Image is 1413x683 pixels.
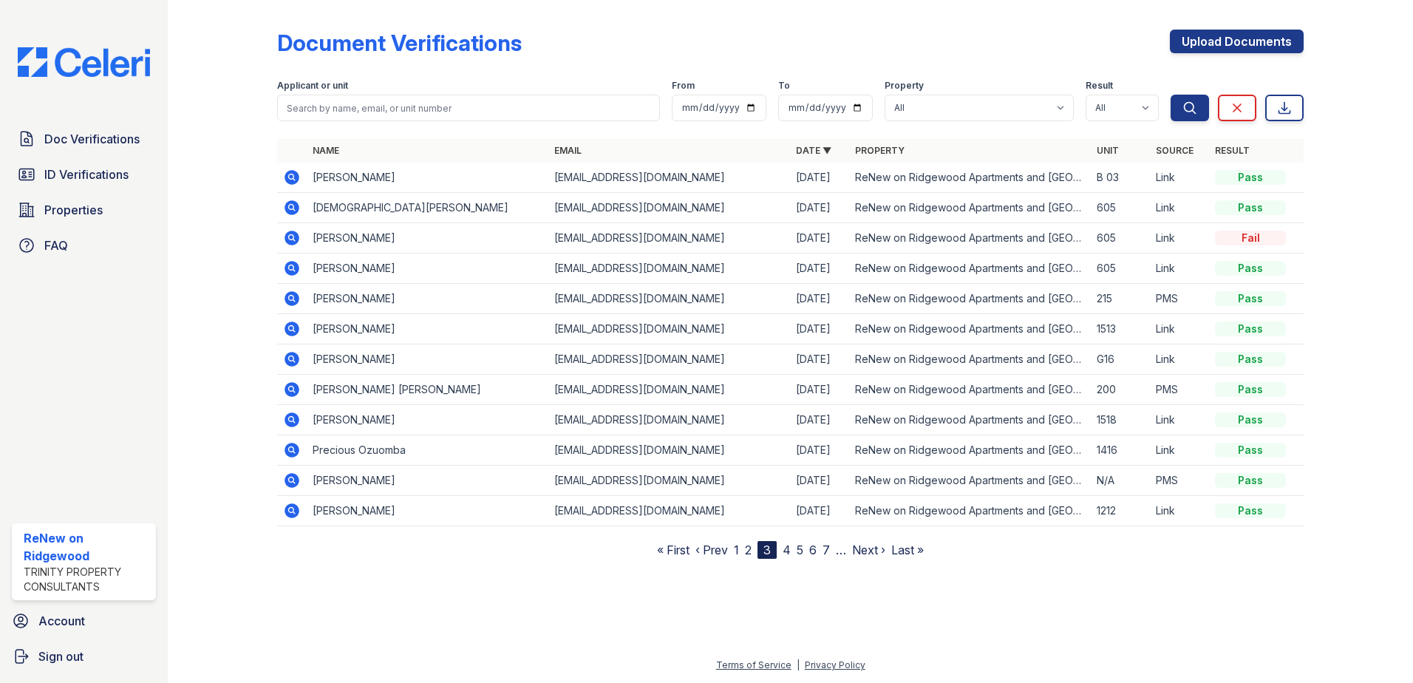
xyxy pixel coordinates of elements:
div: Pass [1215,473,1286,488]
div: 3 [757,541,777,559]
a: Property [855,145,905,156]
td: [DATE] [790,163,849,193]
div: Pass [1215,443,1286,458]
td: 1212 [1091,496,1150,526]
td: PMS [1150,375,1209,405]
span: ID Verifications [44,166,129,183]
td: ReNew on Ridgewood Apartments and [GEOGRAPHIC_DATA] [849,496,1091,526]
td: [EMAIL_ADDRESS][DOMAIN_NAME] [548,284,790,314]
a: Email [554,145,582,156]
td: G16 [1091,344,1150,375]
td: ReNew on Ridgewood Apartments and [GEOGRAPHIC_DATA] [849,344,1091,375]
div: Pass [1215,352,1286,367]
div: ReNew on Ridgewood [24,529,150,565]
div: Pass [1215,412,1286,427]
span: … [836,541,846,559]
td: [PERSON_NAME] [307,466,548,496]
a: Properties [12,195,156,225]
td: [DATE] [790,375,849,405]
td: [DATE] [790,314,849,344]
td: [PERSON_NAME] [307,344,548,375]
td: ReNew on Ridgewood Apartments and [GEOGRAPHIC_DATA] [849,193,1091,223]
td: Link [1150,435,1209,466]
a: Name [313,145,339,156]
div: Pass [1215,170,1286,185]
td: 215 [1091,284,1150,314]
td: Link [1150,405,1209,435]
td: Link [1150,496,1209,526]
a: Account [6,606,162,636]
td: [DATE] [790,435,849,466]
td: ReNew on Ridgewood Apartments and [GEOGRAPHIC_DATA] [849,466,1091,496]
label: Result [1086,80,1113,92]
td: Link [1150,314,1209,344]
td: Link [1150,344,1209,375]
a: Date ▼ [796,145,831,156]
td: ReNew on Ridgewood Apartments and [GEOGRAPHIC_DATA] [849,223,1091,254]
td: [PERSON_NAME] [307,223,548,254]
span: Sign out [38,648,84,665]
a: Sign out [6,642,162,671]
span: Doc Verifications [44,130,140,148]
label: Property [885,80,924,92]
a: FAQ [12,231,156,260]
div: Pass [1215,382,1286,397]
td: [PERSON_NAME] [307,163,548,193]
td: ReNew on Ridgewood Apartments and [GEOGRAPHIC_DATA] [849,254,1091,284]
td: [PERSON_NAME] [307,496,548,526]
a: 1 [734,543,739,557]
a: 2 [745,543,752,557]
td: ReNew on Ridgewood Apartments and [GEOGRAPHIC_DATA] [849,405,1091,435]
div: Trinity Property Consultants [24,565,150,594]
td: [EMAIL_ADDRESS][DOMAIN_NAME] [548,466,790,496]
td: 605 [1091,193,1150,223]
td: 605 [1091,223,1150,254]
td: 1513 [1091,314,1150,344]
td: [EMAIL_ADDRESS][DOMAIN_NAME] [548,435,790,466]
td: [DATE] [790,466,849,496]
a: « First [657,543,690,557]
td: 200 [1091,375,1150,405]
a: Unit [1097,145,1119,156]
td: [PERSON_NAME] [307,254,548,284]
div: Pass [1215,322,1286,336]
td: [EMAIL_ADDRESS][DOMAIN_NAME] [548,375,790,405]
td: [DATE] [790,344,849,375]
td: ReNew on Ridgewood Apartments and [GEOGRAPHIC_DATA] [849,314,1091,344]
a: Next › [852,543,885,557]
a: Result [1215,145,1250,156]
td: 1518 [1091,405,1150,435]
td: [EMAIL_ADDRESS][DOMAIN_NAME] [548,163,790,193]
img: CE_Logo_Blue-a8612792a0a2168367f1c8372b55b34899dd931a85d93a1a3d3e32e68fde9ad4.png [6,47,162,77]
a: 7 [823,543,830,557]
td: [EMAIL_ADDRESS][DOMAIN_NAME] [548,405,790,435]
a: Last » [891,543,924,557]
span: FAQ [44,237,68,254]
td: [EMAIL_ADDRESS][DOMAIN_NAME] [548,344,790,375]
td: [PERSON_NAME] [307,405,548,435]
td: Precious Ozuomba [307,435,548,466]
td: [DATE] [790,496,849,526]
td: ReNew on Ridgewood Apartments and [GEOGRAPHIC_DATA] [849,284,1091,314]
div: Document Verifications [277,30,522,56]
td: [DATE] [790,193,849,223]
span: Properties [44,201,103,219]
div: Fail [1215,231,1286,245]
td: Link [1150,223,1209,254]
td: [EMAIL_ADDRESS][DOMAIN_NAME] [548,193,790,223]
a: Doc Verifications [12,124,156,154]
td: ReNew on Ridgewood Apartments and [GEOGRAPHIC_DATA] [849,435,1091,466]
input: Search by name, email, or unit number [277,95,660,121]
a: 6 [809,543,817,557]
td: Link [1150,163,1209,193]
td: [DATE] [790,284,849,314]
td: Link [1150,193,1209,223]
td: [PERSON_NAME] [PERSON_NAME] [307,375,548,405]
a: Privacy Policy [805,659,865,670]
td: B 03 [1091,163,1150,193]
label: From [672,80,695,92]
div: | [797,659,800,670]
label: Applicant or unit [277,80,348,92]
div: Pass [1215,200,1286,215]
a: 4 [783,543,791,557]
